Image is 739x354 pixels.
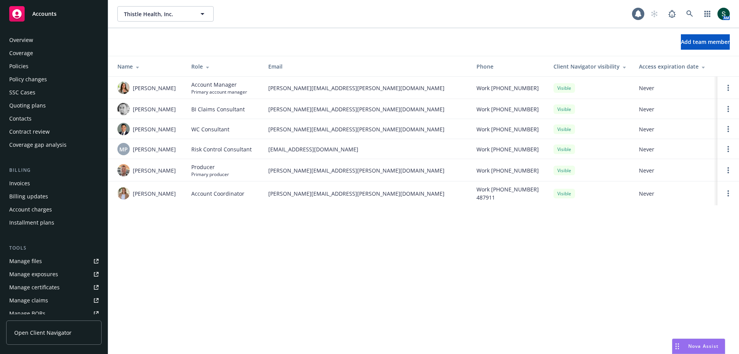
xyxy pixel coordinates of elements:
[117,103,130,115] img: photo
[9,281,60,294] div: Manage certificates
[477,62,541,70] div: Phone
[6,268,102,280] a: Manage exposures
[117,123,130,135] img: photo
[117,6,214,22] button: Thistle Health, Inc.
[268,190,464,198] span: [PERSON_NAME][EMAIL_ADDRESS][PERSON_NAME][DOMAIN_NAME]
[553,104,575,114] div: Visible
[639,105,711,113] span: Never
[268,84,464,92] span: [PERSON_NAME][EMAIL_ADDRESS][PERSON_NAME][DOMAIN_NAME]
[647,6,662,22] a: Start snowing
[268,105,464,113] span: [PERSON_NAME][EMAIL_ADDRESS][PERSON_NAME][DOMAIN_NAME]
[9,203,52,216] div: Account charges
[9,294,48,307] div: Manage claims
[268,125,464,133] span: [PERSON_NAME][EMAIL_ADDRESS][PERSON_NAME][DOMAIN_NAME]
[639,84,711,92] span: Never
[9,268,58,280] div: Manage exposures
[9,255,42,267] div: Manage files
[191,171,229,178] span: Primary producer
[639,125,711,133] span: Never
[6,294,102,307] a: Manage claims
[6,190,102,203] a: Billing updates
[724,189,733,198] a: Open options
[6,255,102,267] a: Manage files
[6,166,102,174] div: Billing
[133,105,176,113] span: [PERSON_NAME]
[477,105,539,113] span: Work [PHONE_NUMBER]
[6,60,102,72] a: Policies
[133,125,176,133] span: [PERSON_NAME]
[133,166,176,174] span: [PERSON_NAME]
[6,47,102,59] a: Coverage
[553,189,575,198] div: Visible
[717,8,730,20] img: photo
[6,244,102,252] div: Tools
[9,126,50,138] div: Contract review
[639,62,711,70] div: Access expiration date
[6,126,102,138] a: Contract review
[32,11,57,17] span: Accounts
[191,125,229,133] span: WC Consultant
[133,84,176,92] span: [PERSON_NAME]
[724,166,733,175] a: Open options
[117,82,130,94] img: photo
[268,166,464,174] span: [PERSON_NAME][EMAIL_ADDRESS][PERSON_NAME][DOMAIN_NAME]
[477,185,541,201] span: Work [PHONE_NUMBER] 487911
[9,99,46,112] div: Quoting plans
[9,139,67,151] div: Coverage gap analysis
[9,34,33,46] div: Overview
[9,190,48,203] div: Billing updates
[682,6,697,22] a: Search
[724,83,733,92] a: Open options
[6,281,102,294] a: Manage certificates
[688,343,719,349] span: Nova Assist
[14,329,72,337] span: Open Client Navigator
[9,60,28,72] div: Policies
[6,34,102,46] a: Overview
[9,47,33,59] div: Coverage
[6,112,102,125] a: Contacts
[117,62,179,70] div: Name
[6,307,102,320] a: Manage BORs
[672,339,725,354] button: Nova Assist
[639,166,711,174] span: Never
[191,190,244,198] span: Account Coordinator
[681,38,730,45] span: Add team member
[672,339,682,354] div: Drag to move
[191,89,247,95] span: Primary account manager
[119,145,128,153] span: MP
[9,307,45,320] div: Manage BORs
[553,124,575,134] div: Visible
[268,62,464,70] div: Email
[6,139,102,151] a: Coverage gap analysis
[724,144,733,154] a: Open options
[9,216,54,229] div: Installment plans
[6,86,102,99] a: SSC Cases
[133,145,176,153] span: [PERSON_NAME]
[6,3,102,25] a: Accounts
[477,166,539,174] span: Work [PHONE_NUMBER]
[724,124,733,134] a: Open options
[553,144,575,154] div: Visible
[191,105,245,113] span: BI Claims Consultant
[477,145,539,153] span: Work [PHONE_NUMBER]
[124,10,191,18] span: Thistle Health, Inc.
[553,62,627,70] div: Client Navigator visibility
[724,104,733,114] a: Open options
[133,190,176,198] span: [PERSON_NAME]
[553,83,575,93] div: Visible
[6,203,102,216] a: Account charges
[117,187,130,200] img: photo
[477,125,539,133] span: Work [PHONE_NUMBER]
[477,84,539,92] span: Work [PHONE_NUMBER]
[639,190,711,198] span: Never
[9,112,32,125] div: Contacts
[6,177,102,190] a: Invoices
[6,216,102,229] a: Installment plans
[191,163,229,171] span: Producer
[268,145,464,153] span: [EMAIL_ADDRESS][DOMAIN_NAME]
[117,164,130,176] img: photo
[9,86,35,99] div: SSC Cases
[639,145,711,153] span: Never
[191,62,256,70] div: Role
